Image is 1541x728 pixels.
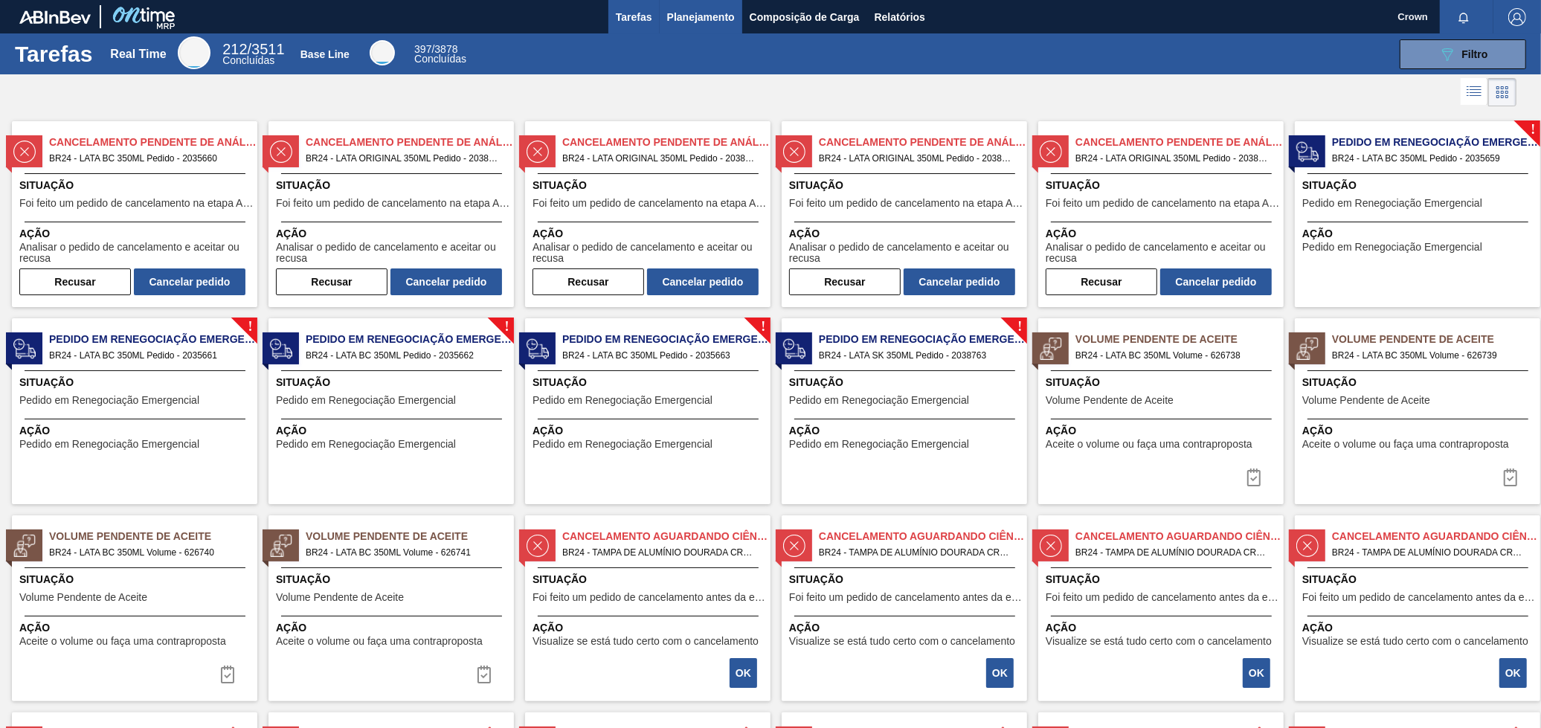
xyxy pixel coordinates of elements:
span: Situação [19,375,254,390]
span: Volume Pendente de Aceite [1046,395,1174,406]
span: Foi feito um pedido de cancelamento na etapa Aguardando Faturamento [1046,198,1280,209]
span: ! [248,321,252,332]
img: status [1040,141,1062,163]
span: Situação [789,572,1023,587]
img: icon-task-complete [1245,468,1263,486]
span: Foi feito um pedido de cancelamento antes da etapa de aguardando faturamento [533,592,767,603]
span: Aceite o volume ou faça uma contraproposta [1302,439,1509,450]
span: Concluídas [222,54,274,66]
span: Composição de Carga [750,8,860,26]
span: Analisar o pedido de cancelamento e aceitar ou recusa [1046,242,1280,265]
span: Cancelamento Pendente de Análise [49,135,257,150]
button: Filtro [1400,39,1526,69]
span: Pedido em Renegociação Emergencial [1332,135,1540,150]
span: Cancelamento aguardando ciência [819,529,1027,544]
span: Situação [1046,572,1280,587]
button: Recusar [276,268,387,295]
div: Completar tarefa: 30247250 [1501,657,1528,689]
img: Logout [1508,8,1526,26]
span: ! [1531,124,1535,135]
span: Situação [276,178,510,193]
span: Pedido em Renegociação Emergencial [276,439,456,450]
span: Situação [19,178,254,193]
span: BR24 - LATA BC 350ML Pedido - 2035663 [562,347,759,364]
img: status [1296,338,1319,360]
div: Base Line [414,45,466,64]
span: BR24 - LATA BC 350ML Pedido - 2035659 [1332,150,1528,167]
span: Ação [789,423,1023,439]
span: BR24 - LATA BC 350ML Pedido - 2035662 [306,347,502,364]
span: Analisar o pedido de cancelamento e aceitar ou recusa [19,242,254,265]
img: status [783,535,805,557]
span: Cancelamento aguardando ciência [1332,529,1540,544]
span: Ação [276,620,510,636]
span: BR24 - TAMPA DE ALUMÍNIO DOURADA CROWN ISE Pedido - 1465235 [1075,544,1272,561]
button: Recusar [1046,268,1157,295]
button: Cancelar pedido [904,268,1015,295]
img: status [13,535,36,557]
button: Recusar [789,268,901,295]
span: Analisar o pedido de cancelamento e aceitar ou recusa [533,242,767,265]
span: Ação [1302,423,1537,439]
span: Ação [533,423,767,439]
span: 397 [414,43,431,55]
span: Volume Pendente de Aceite [1332,332,1540,347]
span: Ação [789,226,1023,242]
span: Situação [1302,572,1537,587]
span: Pedido em Renegociação Emergencial [819,332,1027,347]
div: Completar tarefa: 30247248 [988,657,1015,689]
span: BR24 - TAMPA DE ALUMÍNIO DOURADA CROWN ISE Pedido - 1465233 [562,544,759,561]
span: Pedido em Renegociação Emergencial [562,332,770,347]
span: Cancelamento aguardando ciência [1075,529,1284,544]
button: Cancelar pedido [1160,268,1272,295]
button: Notificações [1440,7,1487,28]
span: ! [1017,321,1022,332]
span: Foi feito um pedido de cancelamento antes da etapa de aguardando faturamento [1046,592,1280,603]
span: Ação [1046,620,1280,636]
button: Recusar [533,268,644,295]
span: Visualize se está tudo certo com o cancelamento [1302,636,1528,647]
h1: Tarefas [15,45,93,62]
span: Situação [1302,178,1537,193]
span: Ação [19,226,254,242]
span: Volume Pendente de Aceite [19,592,147,603]
span: Foi feito um pedido de cancelamento na etapa Aguardando Faturamento [19,198,254,209]
span: BR24 - TAMPA DE ALUMÍNIO DOURADA CROWN ISE Pedido - 1465234 [819,544,1015,561]
img: TNhmsLtSVTkK8tSr43FrP2fwEKptu5GPRR3wAAAABJRU5ErkJggg== [19,10,91,24]
span: Ação [1046,226,1280,242]
span: 212 [222,41,247,57]
span: Visualize se está tudo certo com o cancelamento [1046,636,1272,647]
span: Pedido em Renegociação Emergencial [1302,198,1482,209]
button: OK [730,658,757,688]
div: Base Line [370,40,395,65]
div: Completar tarefa: 30251758 [1493,463,1528,492]
span: Ação [276,423,510,439]
span: Situação [276,375,510,390]
span: BR24 - LATA BC 350ML Volume - 626741 [306,544,502,561]
span: Ação [276,226,510,242]
span: Volume Pendente de Aceite [49,529,257,544]
span: Pedido em Renegociação Emergencial [533,395,712,406]
span: Ação [19,423,254,439]
span: Pedido em Renegociação Emergencial [1302,242,1482,253]
span: Ação [19,620,254,636]
div: Real Time [110,48,166,61]
div: Completar tarefa: 30251738 [533,265,759,295]
span: / 3511 [222,41,284,57]
span: Situação [789,178,1023,193]
span: Aceite o volume ou faça uma contraproposta [1046,439,1252,450]
img: status [13,338,36,360]
span: Volume Pendente de Aceite [1302,395,1430,406]
div: Completar tarefa: 30251736 [19,265,245,295]
span: Cancelamento Pendente de Análise [306,135,514,150]
img: status [1296,535,1319,557]
button: icon-task-complete [210,660,245,689]
img: icon-task-complete [475,666,493,683]
span: Foi feito um pedido de cancelamento na etapa Aguardando Faturamento [276,198,510,209]
span: Foi feito um pedido de cancelamento antes da etapa de aguardando faturamento [789,592,1023,603]
span: Aceite o volume ou faça uma contraproposta [276,636,483,647]
span: / 3878 [414,43,457,55]
button: OK [1499,658,1527,688]
div: Completar tarefa: 30251759 [210,660,245,689]
button: Cancelar pedido [134,268,245,295]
